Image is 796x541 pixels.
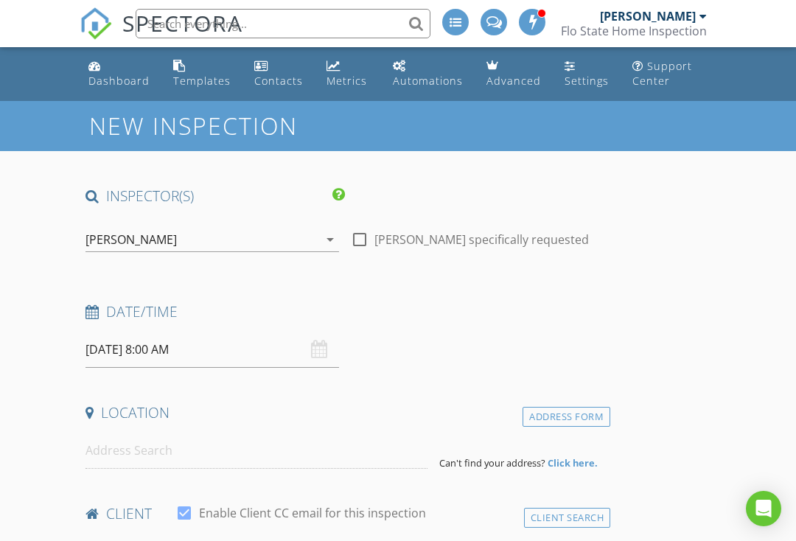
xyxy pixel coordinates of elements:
[83,53,156,95] a: Dashboard
[439,456,545,470] span: Can't find your address?
[548,456,598,470] strong: Click here.
[374,232,589,247] label: [PERSON_NAME] specifically requested
[746,491,781,526] div: Open Intercom Messenger
[393,74,463,88] div: Automations
[481,53,547,95] a: Advanced
[85,302,604,321] h4: Date/Time
[626,53,713,95] a: Support Center
[85,233,177,246] div: [PERSON_NAME]
[167,53,237,95] a: Templates
[600,9,696,24] div: [PERSON_NAME]
[559,53,615,95] a: Settings
[327,74,367,88] div: Metrics
[199,506,426,520] label: Enable Client CC email for this inspection
[561,24,707,38] div: Flo State Home Inspection
[486,74,541,88] div: Advanced
[88,74,150,88] div: Dashboard
[85,186,345,206] h4: INSPECTOR(S)
[80,7,112,40] img: The Best Home Inspection Software - Spectora
[387,53,469,95] a: Automations (Basic)
[173,74,231,88] div: Templates
[248,53,309,95] a: Contacts
[136,9,430,38] input: Search everything...
[524,508,611,528] div: Client Search
[85,433,427,469] input: Address Search
[254,74,303,88] div: Contacts
[321,231,339,248] i: arrow_drop_down
[565,74,609,88] div: Settings
[85,403,604,422] h4: Location
[85,332,339,368] input: Select date
[89,113,416,139] h1: New Inspection
[80,20,243,51] a: SPECTORA
[85,504,604,523] h4: client
[632,59,692,88] div: Support Center
[321,53,375,95] a: Metrics
[523,407,610,427] div: Address Form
